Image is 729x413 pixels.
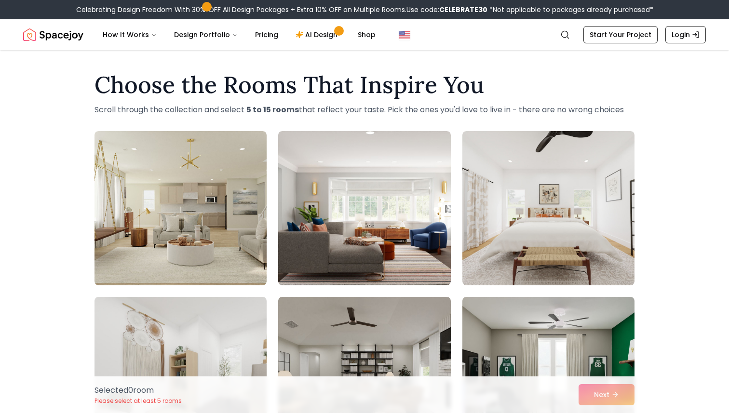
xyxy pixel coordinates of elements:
img: Room room-3 [462,131,634,285]
p: Please select at least 5 rooms [94,397,182,405]
a: Login [665,26,706,43]
button: Design Portfolio [166,25,245,44]
img: Room room-2 [278,131,450,285]
img: United States [399,29,410,40]
a: Pricing [247,25,286,44]
nav: Global [23,19,706,50]
strong: 5 to 15 rooms [246,104,299,115]
b: CELEBRATE30 [439,5,487,14]
a: Shop [350,25,383,44]
span: Use code: [406,5,487,14]
span: *Not applicable to packages already purchased* [487,5,653,14]
nav: Main [95,25,383,44]
h1: Choose the Rooms That Inspire You [94,73,634,96]
p: Scroll through the collection and select that reflect your taste. Pick the ones you'd love to liv... [94,104,634,116]
div: Celebrating Design Freedom With 30% OFF All Design Packages + Extra 10% OFF on Multiple Rooms. [76,5,653,14]
img: Room room-1 [94,131,267,285]
p: Selected 0 room [94,385,182,396]
a: Spacejoy [23,25,83,44]
a: Start Your Project [583,26,658,43]
button: How It Works [95,25,164,44]
a: AI Design [288,25,348,44]
img: Spacejoy Logo [23,25,83,44]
